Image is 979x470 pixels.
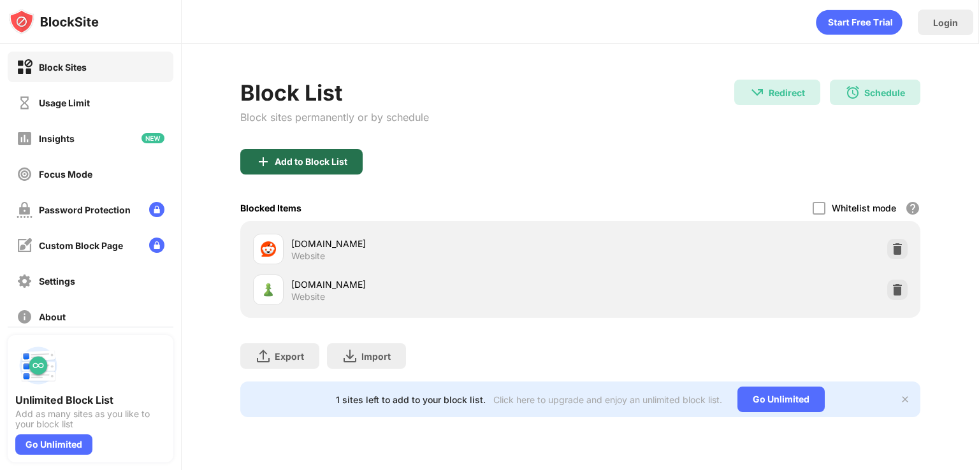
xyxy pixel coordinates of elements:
div: Insights [39,133,75,144]
div: Focus Mode [39,169,92,180]
img: push-block-list.svg [15,343,61,388]
div: Blocked Items [240,203,301,213]
img: new-icon.svg [141,133,164,143]
img: logo-blocksite.svg [9,9,99,34]
div: Block List [240,80,429,106]
div: Website [291,250,325,262]
div: Whitelist mode [832,203,896,213]
div: Website [291,291,325,303]
div: animation [816,10,903,35]
div: Schedule [864,87,905,98]
img: password-protection-off.svg [17,202,33,218]
div: [DOMAIN_NAME] [291,278,580,291]
img: lock-menu.svg [149,238,164,253]
div: Go Unlimited [15,434,92,455]
img: lock-menu.svg [149,202,164,217]
img: customize-block-page-off.svg [17,238,33,253]
div: About [39,311,66,322]
div: Unlimited Block List [15,394,166,406]
div: Custom Block Page [39,240,123,251]
div: Settings [39,276,75,287]
img: favicons [261,241,276,257]
img: settings-off.svg [17,273,33,289]
img: favicons [261,282,276,297]
div: Click here to upgrade and enjoy an unlimited block list. [493,394,722,405]
div: 1 sites left to add to your block list. [336,394,486,405]
div: Usage Limit [39,97,90,108]
div: Add as many sites as you like to your block list [15,409,166,429]
div: Add to Block List [275,157,347,167]
div: [DOMAIN_NAME] [291,237,580,250]
div: Block Sites [39,62,87,73]
img: focus-off.svg [17,166,33,182]
div: Block sites permanently or by schedule [240,111,429,124]
div: Go Unlimited [737,387,825,412]
img: time-usage-off.svg [17,95,33,111]
div: Login [933,17,958,28]
img: block-on.svg [17,59,33,75]
div: Export [275,351,304,362]
img: x-button.svg [900,394,910,404]
div: Import [361,351,391,362]
img: insights-off.svg [17,131,33,146]
img: about-off.svg [17,309,33,325]
div: Password Protection [39,204,131,215]
div: Redirect [769,87,805,98]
